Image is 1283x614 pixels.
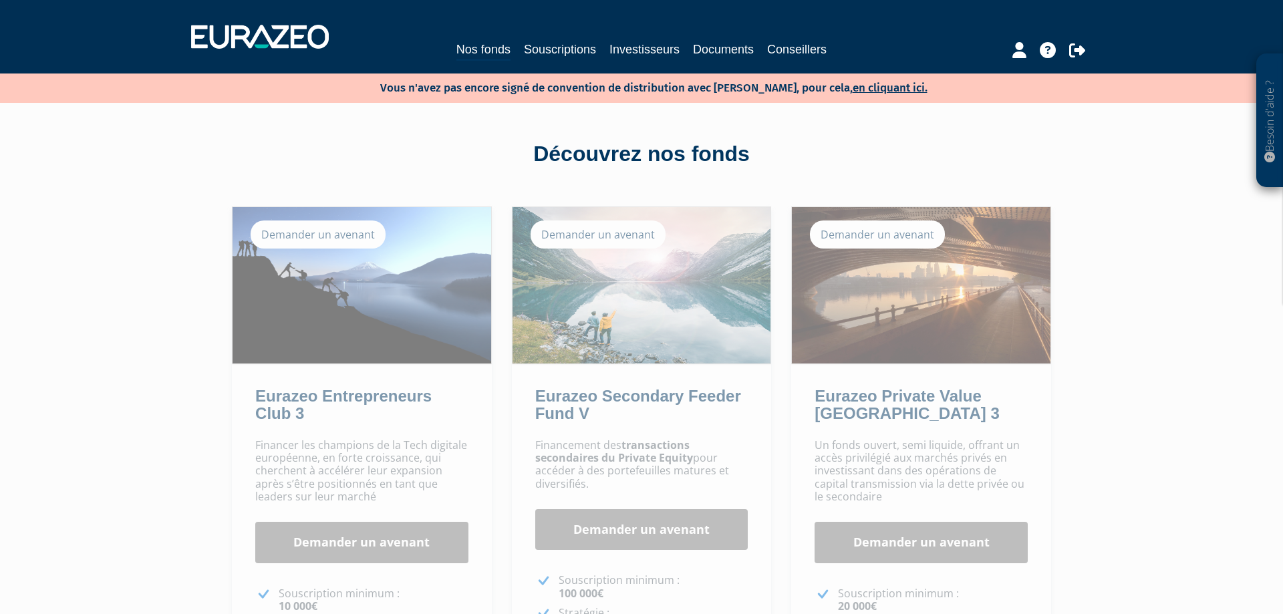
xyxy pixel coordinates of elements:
img: Eurazeo Entrepreneurs Club 3 [233,207,491,363]
a: Documents [693,40,754,59]
img: 1732889491-logotype_eurazeo_blanc_rvb.png [191,25,329,49]
a: Nos fonds [456,40,511,61]
p: Vous n'avez pas encore signé de convention de distribution avec [PERSON_NAME], pour cela, [341,77,928,96]
a: Eurazeo Secondary Feeder Fund V [535,387,741,422]
p: Souscription minimum : [559,574,748,599]
a: Eurazeo Entrepreneurs Club 3 [255,387,432,422]
a: Demander un avenant [815,522,1028,563]
div: Découvrez nos fonds [261,139,1022,170]
img: Eurazeo Secondary Feeder Fund V [513,207,771,363]
p: Un fonds ouvert, semi liquide, offrant un accès privilégié aux marchés privés en investissant dan... [815,439,1028,503]
div: Demander un avenant [531,220,666,249]
img: Eurazeo Private Value Europe 3 [792,207,1050,363]
strong: transactions secondaires du Private Equity [535,438,693,465]
a: Eurazeo Private Value [GEOGRAPHIC_DATA] 3 [815,387,999,422]
a: en cliquant ici. [853,81,928,95]
a: Souscriptions [524,40,596,59]
p: Souscription minimum : [838,587,1028,613]
strong: 20 000€ [838,599,877,613]
a: Demander un avenant [535,509,748,551]
strong: 100 000€ [559,586,603,601]
a: Demander un avenant [255,522,468,563]
div: Demander un avenant [251,220,386,249]
a: Conseillers [767,40,827,59]
a: Investisseurs [609,40,680,59]
p: Souscription minimum : [279,587,468,613]
div: Demander un avenant [810,220,945,249]
p: Financer les champions de la Tech digitale européenne, en forte croissance, qui cherchent à accél... [255,439,468,503]
p: Besoin d'aide ? [1262,61,1278,181]
strong: 10 000€ [279,599,317,613]
p: Financement des pour accéder à des portefeuilles matures et diversifiés. [535,439,748,490]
